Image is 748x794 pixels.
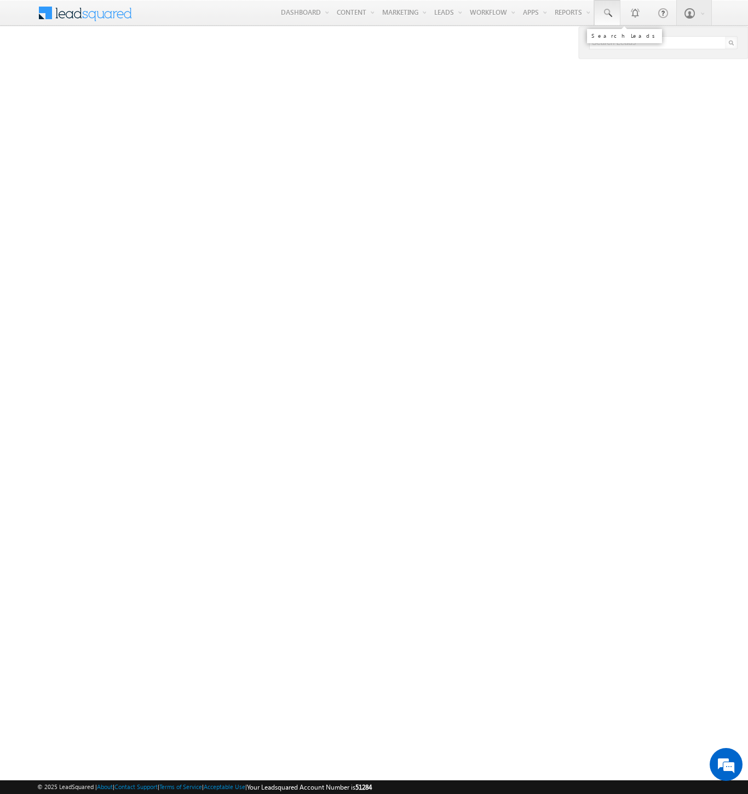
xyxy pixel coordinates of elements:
[97,783,113,790] a: About
[247,783,372,791] span: Your Leadsquared Account Number is
[355,783,372,791] span: 51284
[114,783,158,790] a: Contact Support
[591,32,658,39] div: Search Leads
[204,783,245,790] a: Acceptable Use
[37,782,372,792] span: © 2025 LeadSquared | | | | |
[159,783,202,790] a: Terms of Service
